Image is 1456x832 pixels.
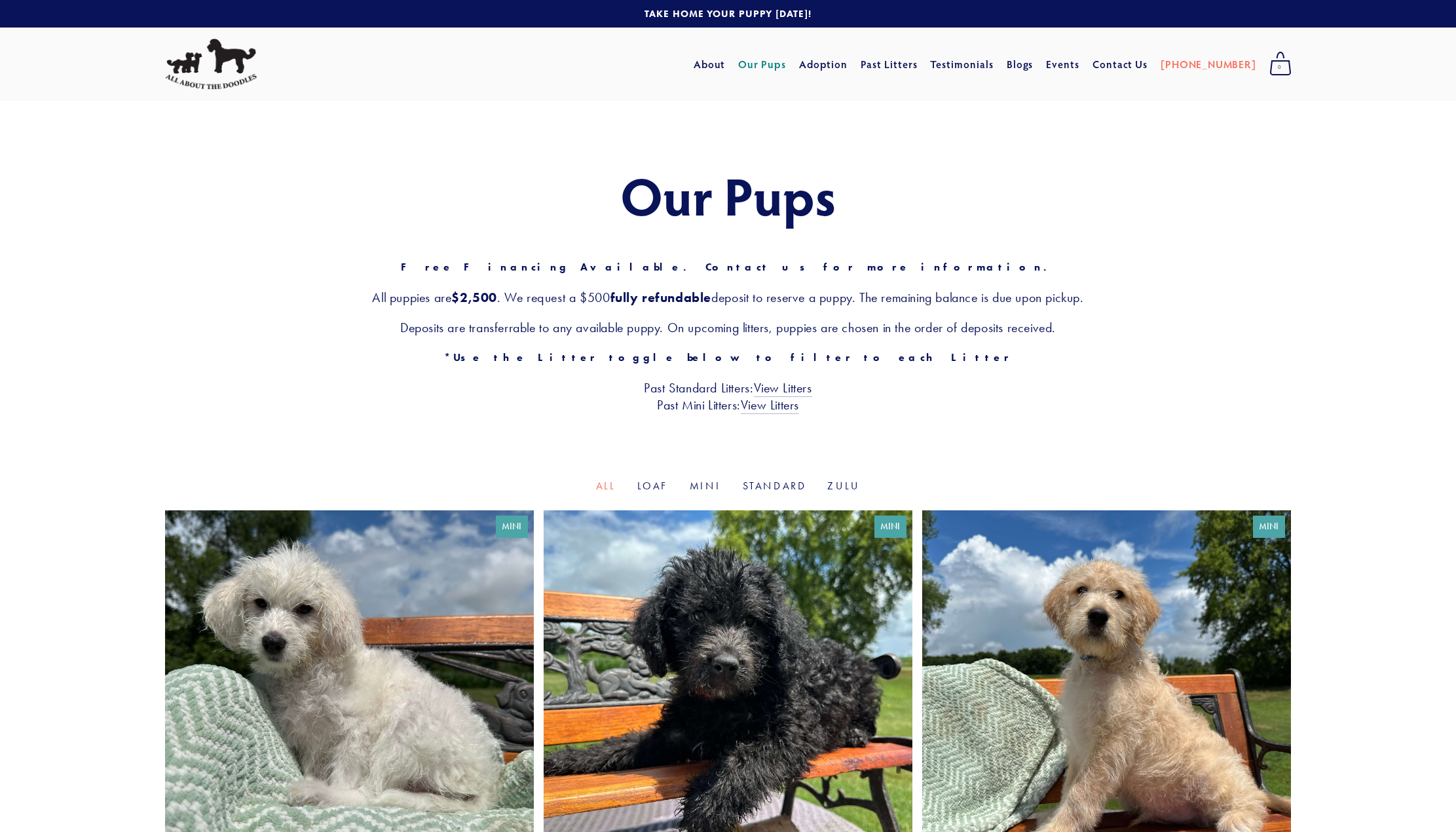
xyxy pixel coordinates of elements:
strong: Free Financing Available. Contact us for more information. [401,261,1055,273]
strong: $2,500 [451,290,497,305]
a: Mini [690,480,722,492]
span: 0 [1269,59,1292,76]
a: About [694,52,726,76]
a: 0 items in cart [1263,48,1298,81]
img: All About The Doodles [165,39,257,90]
h3: Past Standard Litters: Past Mini Litters: [165,379,1292,413]
h1: Our Pups [165,166,1292,224]
a: Standard [743,480,807,492]
h3: Deposits are transferrable to any available puppy. On upcoming litters, puppies are chosen in the... [165,319,1292,336]
a: [PHONE_NUMBER] [1161,52,1256,76]
a: Zulu [827,480,860,492]
a: Testimonials [930,52,994,76]
a: Our Pups [738,52,786,76]
a: All [596,480,616,492]
a: Contact Us [1092,52,1148,76]
strong: *Use the Litter toggle below to filter to each Litter [444,351,1012,364]
a: Events [1046,52,1079,76]
a: Past Litters [861,57,918,71]
strong: fully refundable [610,290,712,305]
a: View Litters [754,380,812,397]
a: Loaf [637,480,669,492]
a: View Litters [741,397,799,414]
h3: All puppies are . We request a $500 deposit to reserve a puppy. The remaining balance is due upon... [165,289,1292,306]
a: Blogs [1007,52,1034,76]
a: Adoption [799,52,848,76]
